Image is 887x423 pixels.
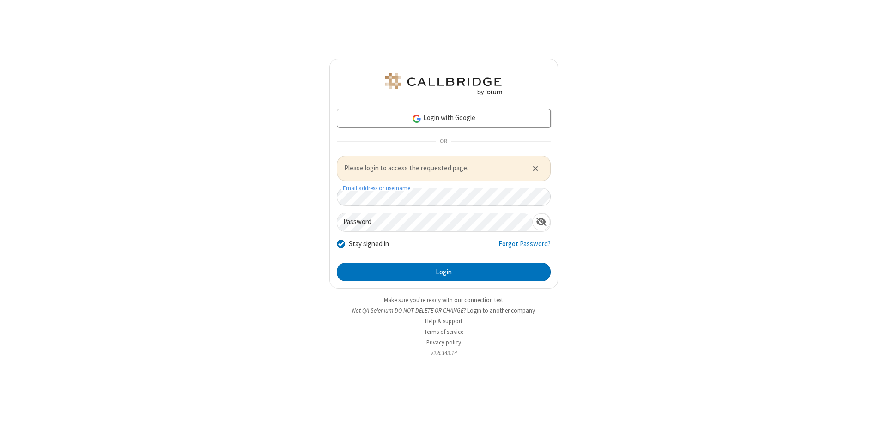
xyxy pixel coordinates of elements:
[425,317,462,325] a: Help & support
[383,73,504,95] img: QA Selenium DO NOT DELETE OR CHANGE
[337,188,551,206] input: Email address or username
[329,349,558,357] li: v2.6.349.14
[528,161,543,175] button: Close alert
[349,239,389,249] label: Stay signed in
[498,239,551,256] a: Forgot Password?
[532,213,550,230] div: Show password
[337,213,532,231] input: Password
[436,135,451,148] span: OR
[337,109,551,127] a: Login with Google
[384,296,503,304] a: Make sure you're ready with our connection test
[329,306,558,315] li: Not QA Selenium DO NOT DELETE OR CHANGE?
[412,114,422,124] img: google-icon.png
[337,263,551,281] button: Login
[467,306,535,315] button: Login to another company
[424,328,463,336] a: Terms of service
[426,338,461,346] a: Privacy policy
[344,163,521,174] span: Please login to access the requested page.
